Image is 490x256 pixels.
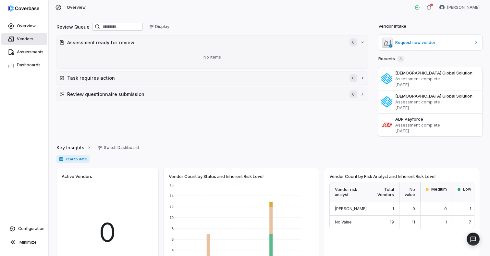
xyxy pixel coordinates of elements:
[17,23,36,29] span: Overview
[431,187,447,192] span: Medium
[395,116,480,122] h3: ADP Payforce
[17,62,41,68] span: Dashboards
[378,67,482,90] a: [DEMOGRAPHIC_DATA] Global SolutionAssessment complete[DATE]
[8,5,39,12] img: Coverbase logo
[470,206,471,211] span: 1
[395,40,471,45] span: Request new vendor
[56,141,92,155] a: Key Insights
[349,38,357,46] span: 0
[395,76,480,82] p: Assessment complete
[57,36,368,49] button: Assessment ready for review0
[412,206,415,211] span: 0
[170,183,174,187] text: 16
[463,187,471,192] span: Low
[3,236,46,249] button: Minimize
[17,49,43,55] span: Assessments
[55,141,93,155] button: Key Insights
[62,173,92,179] span: Active Vendors
[349,74,357,82] span: 0
[335,220,352,224] span: No Value
[67,74,343,81] h2: Task requires action
[392,206,394,211] span: 1
[439,5,445,10] img: Hannah Fozard avatar
[67,91,343,98] h2: Review questionnaire submission
[378,90,482,113] a: [DEMOGRAPHIC_DATA] Global SolutionAssessment complete[DATE]
[399,182,421,202] div: No value
[1,20,47,32] a: Overview
[172,248,174,252] text: 4
[94,143,143,153] button: Switch Dashboard
[169,173,263,179] span: Vendor Count by Status and Inherent Risk Level
[170,216,174,220] text: 10
[145,22,173,32] button: Display
[395,93,480,99] h3: [DEMOGRAPHIC_DATA] Global Solution
[395,70,480,76] h3: [DEMOGRAPHIC_DATA] Global Solution
[378,56,404,62] h2: Recents
[398,56,404,62] span: 3
[330,182,372,202] div: Vendor risk analyst
[3,223,46,235] a: Configuration
[17,36,33,42] span: Vendors
[444,206,447,211] span: 0
[378,23,406,30] h2: Vendor Intake
[59,49,365,66] div: No items
[349,90,357,98] span: 0
[56,155,90,163] span: Year to date
[172,237,174,241] text: 6
[99,213,116,252] span: 0
[1,46,47,58] a: Assessments
[395,122,480,128] p: Assessment complete
[67,5,86,10] span: Overview
[378,113,482,136] a: ADP PayforceAssessment complete[DATE]
[372,182,399,202] div: Total Vendors
[1,59,47,71] a: Dashboards
[395,105,480,111] p: [DATE]
[435,3,484,12] button: Hannah Fozard avatar[PERSON_NAME]
[447,5,480,10] span: [PERSON_NAME]
[172,227,174,231] text: 8
[469,220,471,224] span: 7
[445,220,447,224] span: 1
[18,226,44,231] span: Configuration
[329,173,435,179] span: Vendor Count by Risk Analyst and Inherent Risk Level
[170,205,174,209] text: 12
[412,220,415,224] span: 11
[59,157,64,161] svg: Date range for report
[395,128,480,134] p: [DATE]
[19,240,37,245] span: Minimize
[335,206,367,211] span: [PERSON_NAME]
[170,194,174,198] text: 14
[395,99,480,105] p: Assessment complete
[56,144,84,151] span: Key Insights
[56,23,90,30] h2: Review Queue
[1,33,47,45] a: Vendors
[390,220,394,224] span: 19
[395,82,480,88] p: [DATE]
[57,72,368,85] button: Task requires action0
[57,88,368,101] button: Review questionnaire submission0
[378,35,482,50] a: Request new vendor
[67,39,343,46] h2: Assessment ready for review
